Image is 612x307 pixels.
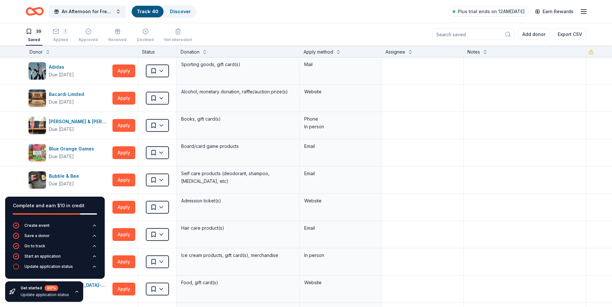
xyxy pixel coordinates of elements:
[304,142,377,150] div: Email
[49,98,74,106] div: Due [DATE]
[137,26,154,46] button: Declined
[112,201,135,214] button: Apply
[181,60,296,69] div: Sporting goods, gift card(s)
[53,37,68,42] div: Applied
[181,87,296,96] div: Alcohol, monetary donation, raffle/auction prize(s)
[49,172,82,180] div: Bubble & Bee
[432,29,514,40] input: Search saved
[112,174,135,186] button: Apply
[49,145,97,153] div: Blue Orange Games
[13,233,97,243] button: Save a donor
[467,48,480,56] div: Notes
[112,64,135,77] button: Apply
[304,224,377,232] div: Email
[131,5,197,18] button: Track· 40Discover
[13,253,97,263] button: Start an application
[29,62,46,80] img: Image for Adidas
[304,170,377,177] div: Email
[304,123,377,131] div: In person
[181,196,296,205] div: Admission ticket(s)
[28,62,110,80] button: Image for AdidasAdidasDue [DATE]
[304,61,377,68] div: Mail
[112,92,135,105] button: Apply
[49,90,87,98] div: Bacardi Limited
[518,29,550,40] button: Add donor
[26,4,44,19] a: Home
[21,292,69,297] div: Update application status
[29,171,46,189] img: Image for Bubble & Bee
[304,115,377,123] div: Phone
[112,228,135,241] button: Apply
[49,5,126,18] button: An Afternoon for Freedom: Celebrating 20 years of Impact
[49,118,110,125] div: [PERSON_NAME] & [PERSON_NAME]
[29,144,46,161] img: Image for Blue Orange Games
[24,233,50,238] div: Save a donor
[49,180,74,188] div: Due [DATE]
[78,26,98,46] button: Approved
[49,71,74,79] div: Due [DATE]
[458,8,525,15] span: Plus trial ends on 12AM[DATE]
[13,263,97,274] button: Update application status
[554,29,586,40] button: Export CSV
[108,26,127,46] button: Received
[181,48,200,56] div: Donation
[49,125,74,133] div: Due [DATE]
[112,283,135,295] button: Apply
[449,6,528,17] a: Plus trial ends on 12AM[DATE]
[26,26,42,46] button: 39Saved
[112,146,135,159] button: Apply
[24,254,61,259] div: Start an application
[62,28,68,35] div: 1
[304,48,333,56] div: Apply method
[78,37,98,42] div: Approved
[304,197,377,205] div: Website
[137,9,158,14] a: Track· 40
[137,37,154,42] div: Declined
[138,46,177,57] div: Status
[29,117,46,134] img: Image for Barnes & Noble
[170,9,191,14] a: Discover
[45,285,58,291] div: 80 %
[108,37,127,42] div: Received
[181,115,296,124] div: Books, gift card(s)
[30,48,43,56] div: Donor
[13,222,97,233] button: Create event
[35,28,42,35] div: 39
[13,243,97,253] button: Go to track
[24,243,45,249] div: Go to track
[13,202,97,209] div: Complete and earn $10 in credit
[28,171,110,189] button: Image for Bubble & BeeBubble & BeeDue [DATE]
[26,37,42,42] div: Saved
[181,251,296,260] div: Ice cream products, gift card(s), merchandise
[62,8,113,15] span: An Afternoon for Freedom: Celebrating 20 years of Impact
[181,169,296,186] div: Self care products (deodorant, shampoo, [MEDICAL_DATA], etc)
[28,89,110,107] button: Image for Bacardi LimitedBacardi LimitedDue [DATE]
[28,116,110,134] button: Image for Barnes & Noble[PERSON_NAME] & [PERSON_NAME]Due [DATE]
[164,26,192,46] button: Not interested
[112,119,135,132] button: Apply
[304,88,377,96] div: Website
[181,278,296,287] div: Food, gift card(s)
[304,279,377,286] div: Website
[386,48,405,56] div: Assignee
[29,90,46,107] img: Image for Bacardi Limited
[24,223,49,228] div: Create event
[24,264,73,269] div: Update application status
[21,285,69,291] div: Get started
[181,224,296,233] div: Hair care product(s)
[531,6,577,17] a: Earn Rewards
[28,144,110,162] button: Image for Blue Orange GamesBlue Orange GamesDue [DATE]
[112,255,135,268] button: Apply
[49,63,74,71] div: Adidas
[304,252,377,259] div: In person
[181,142,296,151] div: Board/card game products
[53,26,68,46] button: 1Applied
[164,37,192,42] div: Not interested
[49,153,74,160] div: Due [DATE]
